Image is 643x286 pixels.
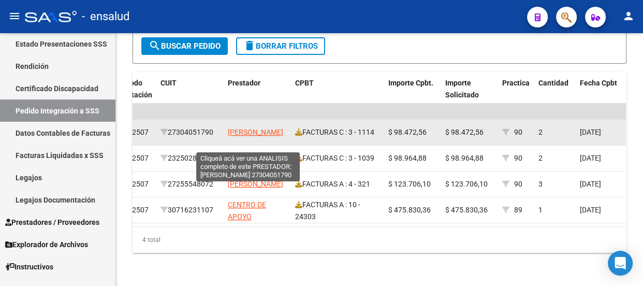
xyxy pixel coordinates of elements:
[576,72,622,118] datatable-header-cell: Fecha Cpbt
[295,199,380,221] div: FACTURAS A : 10 - 24303
[580,180,601,188] span: [DATE]
[224,72,291,118] datatable-header-cell: Prestador
[514,128,522,136] span: 90
[236,37,325,55] button: Borrar Filtros
[388,154,427,162] span: $ 98.964,88
[141,37,228,55] button: Buscar Pedido
[160,79,177,87] span: CUIT
[116,152,152,164] div: 202507
[228,79,260,87] span: Prestador
[580,206,601,214] span: [DATE]
[445,206,488,214] span: $ 475.830,36
[445,180,488,188] span: $ 123.706,10
[5,217,99,228] span: Prestadores / Proveedores
[228,180,283,188] span: [PERSON_NAME]
[580,154,601,162] span: [DATE]
[538,206,543,214] span: 1
[5,261,53,273] span: Instructivos
[534,72,576,118] datatable-header-cell: Cantidad
[388,206,431,214] span: $ 475.830,36
[388,180,431,188] span: $ 123.706,10
[622,10,635,22] mat-icon: person
[228,154,283,162] span: [PERSON_NAME]
[538,180,543,188] span: 3
[82,5,129,28] span: - ensalud
[445,154,484,162] span: $ 98.964,88
[243,41,318,51] span: Borrar Filtros
[441,72,498,118] datatable-header-cell: Importe Solicitado
[5,239,88,250] span: Explorador de Archivos
[498,72,534,118] datatable-header-cell: Practica
[580,79,617,87] span: Fecha Cpbt
[514,154,522,162] span: 90
[116,178,152,190] div: 202507
[243,39,256,52] mat-icon: delete
[156,72,224,118] datatable-header-cell: CUIT
[445,79,479,99] span: Importe Solicitado
[608,251,633,276] div: Open Intercom Messenger
[116,126,152,138] div: 202507
[295,79,314,87] span: CPBT
[295,126,380,138] div: FACTURAS C : 3 - 1114
[514,206,522,214] span: 89
[445,128,484,136] span: $ 98.472,56
[160,204,220,216] div: 30716231107
[291,72,384,118] datatable-header-cell: CPBT
[149,39,161,52] mat-icon: search
[538,154,543,162] span: 2
[384,72,441,118] datatable-header-cell: Importe Cpbt.
[160,126,220,138] div: 27304051790
[116,204,152,216] div: 202507
[8,10,21,22] mat-icon: menu
[388,79,433,87] span: Importe Cpbt.
[116,79,152,99] span: Período Prestación
[228,201,272,244] span: CENTRO DE APOYO INTEGRAL LA HUELLA SRL
[133,227,626,253] div: 4 total
[160,178,220,190] div: 27255548072
[160,152,220,164] div: 23250288654
[228,128,283,136] span: [PERSON_NAME]
[538,79,568,87] span: Cantidad
[580,128,601,136] span: [DATE]
[112,72,156,118] datatable-header-cell: Período Prestación
[295,152,380,164] div: FACTURAS C : 3 - 1039
[514,180,522,188] span: 90
[538,128,543,136] span: 2
[295,178,380,190] div: FACTURAS A : 4 - 321
[502,79,530,87] span: Practica
[388,128,427,136] span: $ 98.472,56
[149,41,221,51] span: Buscar Pedido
